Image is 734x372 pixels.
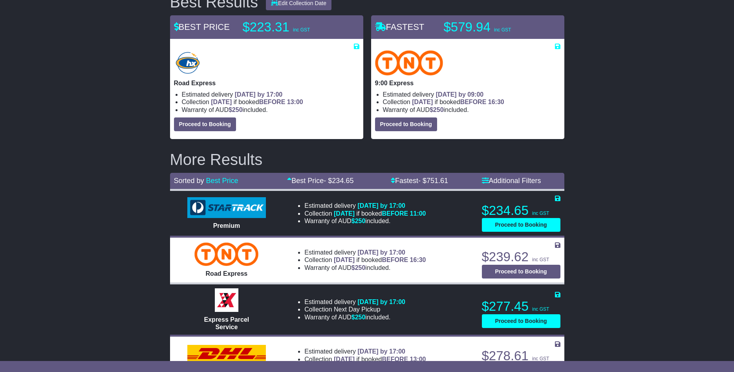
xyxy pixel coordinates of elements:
li: Warranty of AUD included. [383,106,560,114]
span: [DATE] by 17:00 [357,249,405,256]
li: Estimated delivery [383,91,560,98]
span: $ [351,264,366,271]
span: BEFORE [382,210,408,217]
span: 13:00 [410,356,426,363]
span: inc GST [532,257,549,262]
li: Warranty of AUD included. [304,264,426,271]
span: Road Express [206,270,248,277]
button: Proceed to Booking [375,117,437,131]
span: - $ [418,177,448,185]
li: Warranty of AUD included. [304,313,405,321]
span: if booked [211,99,303,105]
span: BEFORE [382,356,408,363]
p: 9:00 Express [375,79,560,87]
li: Estimated delivery [182,91,359,98]
span: [DATE] by 09:00 [436,91,484,98]
p: $223.31 [243,19,341,35]
span: 250 [433,106,444,113]
span: - $ [324,177,353,185]
p: $277.45 [482,299,560,314]
li: Estimated delivery [304,202,426,209]
a: Best Price [206,177,238,185]
a: Best Price- $234.65 [287,177,353,185]
button: Proceed to Booking [482,314,560,328]
span: Premium [213,222,240,229]
span: 13:00 [287,99,303,105]
span: Express Parcel Service [204,316,249,330]
p: Road Express [174,79,359,87]
span: inc GST [494,27,511,33]
span: 16:30 [410,257,426,263]
a: Fastest- $751.61 [391,177,448,185]
li: Collection [304,210,426,217]
p: $234.65 [482,203,560,218]
span: $ [351,314,366,321]
p: $239.62 [482,249,560,265]
p: $278.61 [482,348,560,364]
span: $ [229,106,243,113]
span: 250 [355,218,366,224]
span: 250 [355,314,366,321]
li: Collection [383,98,560,106]
span: [DATE] by 17:00 [357,202,405,209]
span: [DATE] [334,356,355,363]
span: [DATE] by 17:00 [357,348,405,355]
button: Proceed to Booking [482,265,560,279]
span: [DATE] by 17:00 [357,299,405,305]
button: Proceed to Booking [174,117,236,131]
img: Hunter Express: Road Express [174,50,202,75]
span: inc GST [532,211,549,216]
p: $579.94 [444,19,542,35]
img: StarTrack: Premium [187,197,266,218]
span: [DATE] [211,99,232,105]
span: 751.61 [426,177,448,185]
img: DHL: Domestic Express [187,345,266,362]
span: $ [430,106,444,113]
li: Collection [304,306,405,313]
span: 250 [355,264,366,271]
img: Border Express: Express Parcel Service [215,288,238,312]
span: FASTEST [375,22,425,32]
span: BEFORE [382,257,408,263]
span: inc GST [532,356,549,361]
li: Warranty of AUD included. [182,106,359,114]
li: Warranty of AUD included. [304,217,426,225]
span: Next Day Pickup [334,306,380,313]
span: [DATE] [412,99,433,105]
span: if booked [334,257,426,263]
span: BEFORE [259,99,286,105]
span: [DATE] by 17:00 [235,91,283,98]
li: Estimated delivery [304,348,426,355]
span: 250 [232,106,243,113]
span: 11:00 [410,210,426,217]
span: 16:30 [488,99,504,105]
li: Collection [304,356,426,363]
span: [DATE] [334,210,355,217]
span: BEFORE [460,99,487,105]
span: $ [351,218,366,224]
span: 234.65 [332,177,353,185]
li: Collection [304,256,426,264]
span: BEST PRICE [174,22,230,32]
li: Collection [182,98,359,106]
span: inc GST [293,27,310,33]
span: inc GST [532,306,549,312]
li: Estimated delivery [304,249,426,256]
span: if booked [334,210,426,217]
img: TNT Domestic: 9:00 Express [375,50,443,75]
a: Additional Filters [482,177,541,185]
span: Sorted by [174,177,204,185]
span: [DATE] [334,257,355,263]
img: TNT Domestic: Road Express [194,242,258,266]
h2: More Results [170,151,564,168]
span: if booked [334,356,426,363]
li: Estimated delivery [304,298,405,306]
span: if booked [412,99,504,105]
button: Proceed to Booking [482,218,560,232]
